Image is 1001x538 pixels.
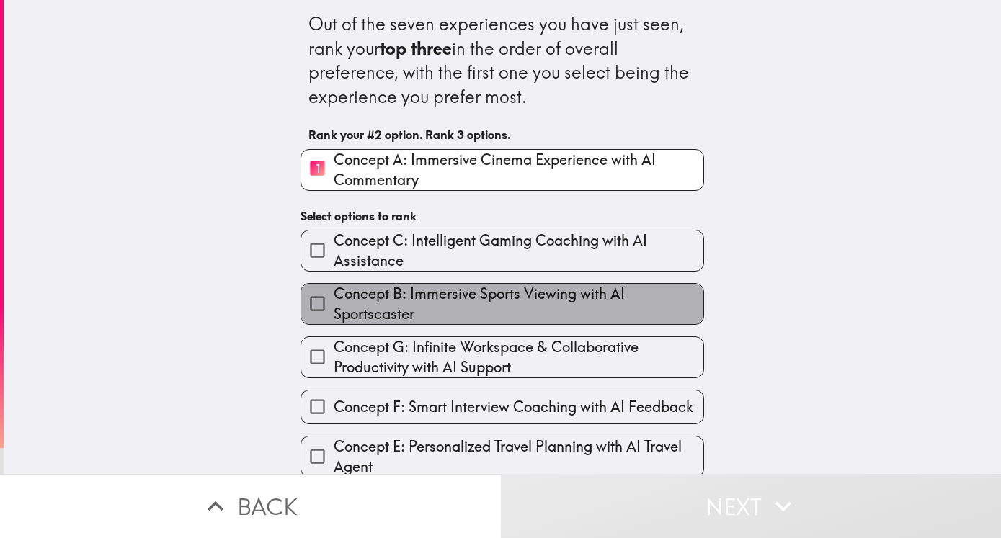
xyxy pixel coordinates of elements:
[308,12,696,109] div: Out of the seven experiences you have just seen, rank your in the order of overall preference, wi...
[308,127,696,143] h6: Rank your #2 option. Rank 3 options.
[334,436,703,477] span: Concept E: Personalized Travel Planning with AI Travel Agent
[334,337,703,377] span: Concept G: Infinite Workspace & Collaborative Productivity with AI Support
[334,397,693,417] span: Concept F: Smart Interview Coaching with AI Feedback
[301,208,704,224] h6: Select options to rank
[334,150,703,190] span: Concept A: Immersive Cinema Experience with AI Commentary
[334,230,703,271] span: Concept C: Intelligent Gaming Coaching with AI Assistance
[301,230,703,271] button: Concept C: Intelligent Gaming Coaching with AI Assistance
[301,150,703,190] button: 1Concept A: Immersive Cinema Experience with AI Commentary
[301,337,703,377] button: Concept G: Infinite Workspace & Collaborative Productivity with AI Support
[301,284,703,324] button: Concept B: Immersive Sports Viewing with AI Sportscaster
[334,284,703,324] span: Concept B: Immersive Sports Viewing with AI Sportscaster
[380,37,452,59] b: top three
[301,390,703,423] button: Concept F: Smart Interview Coaching with AI Feedback
[301,436,703,477] button: Concept E: Personalized Travel Planning with AI Travel Agent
